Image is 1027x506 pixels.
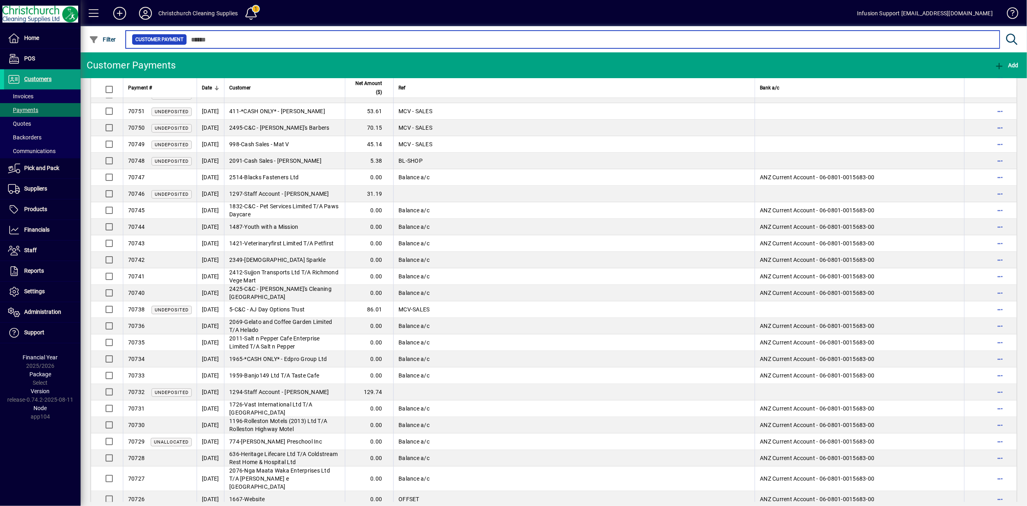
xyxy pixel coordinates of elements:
[4,179,81,199] a: Suppliers
[24,185,47,192] span: Suppliers
[345,136,393,153] td: 45.14
[760,475,874,482] span: ANZ Current Account - 06-0801-0015683-00
[197,202,224,219] td: [DATE]
[197,235,224,252] td: [DATE]
[994,472,1006,485] button: More options
[224,318,345,334] td: -
[224,467,345,491] td: -
[128,389,145,395] span: 70732
[24,55,35,62] span: POS
[245,124,330,131] span: C&C - [PERSON_NAME]'s Barbers
[128,455,145,461] span: 70728
[128,405,145,412] span: 70731
[224,301,345,318] td: -
[398,124,432,131] span: MCV - SALES
[23,354,58,361] span: Financial Year
[197,252,224,268] td: [DATE]
[245,174,299,180] span: Blacks Fasteners Ltd
[994,187,1006,200] button: More options
[197,120,224,136] td: [DATE]
[4,241,81,261] a: Staff
[760,323,874,329] span: ANZ Current Account - 06-0801-0015683-00
[398,422,429,428] span: Balance a/c
[398,356,429,362] span: Balance a/c
[24,165,59,171] span: Pick and Pack
[1001,2,1017,28] a: Knowledge Base
[345,367,393,384] td: 0.00
[229,224,243,230] span: 1487
[24,206,47,212] span: Products
[345,384,393,400] td: 129.74
[229,496,243,502] span: 1667
[229,418,327,432] span: Rolleston Motels (2013) Ltd T/A Rolleston Highway Motel
[4,323,81,343] a: Support
[992,58,1021,73] button: Add
[994,62,1019,68] span: Add
[760,207,874,214] span: ANZ Current Account - 06-0801-0015683-00
[398,83,405,92] span: Ref
[345,285,393,301] td: 0.00
[24,226,50,233] span: Financials
[760,438,874,445] span: ANZ Current Account - 06-0801-0015683-00
[398,174,429,180] span: Balance a/c
[128,83,192,92] div: Payment #
[197,268,224,285] td: [DATE]
[994,353,1006,365] button: More options
[128,191,145,197] span: 70746
[197,400,224,417] td: [DATE]
[224,120,345,136] td: -
[8,120,31,127] span: Quotes
[857,7,993,20] div: Infusion Support [EMAIL_ADDRESS][DOMAIN_NAME]
[229,335,243,342] span: 2011
[197,433,224,450] td: [DATE]
[4,158,81,178] a: Pick and Pack
[87,59,176,72] div: Customer Payments
[229,240,243,247] span: 1421
[994,286,1006,299] button: More options
[345,235,393,252] td: 0.00
[197,301,224,318] td: [DATE]
[155,192,189,197] span: Undeposited
[229,356,243,362] span: 1965
[245,356,327,362] span: *CASH ONLY* - Edpro Group Ltd
[398,372,429,379] span: Balance a/c
[245,224,299,230] span: Youth with a Mission
[4,144,81,158] a: Communications
[345,351,393,367] td: 0.00
[229,451,239,457] span: 636
[229,401,243,408] span: 1726
[4,220,81,240] a: Financials
[345,103,393,120] td: 53.61
[994,452,1006,465] button: More options
[229,124,243,131] span: 2495
[398,405,429,412] span: Balance a/c
[994,386,1006,398] button: More options
[8,93,33,100] span: Invoices
[128,438,145,445] span: 70729
[4,199,81,220] a: Products
[224,202,345,219] td: -
[128,224,145,230] span: 70744
[229,306,232,313] span: 5
[224,417,345,433] td: -
[398,438,429,445] span: Balance a/c
[229,108,239,114] span: 411
[994,319,1006,332] button: More options
[135,35,183,44] span: Customer Payment
[197,103,224,120] td: [DATE]
[398,224,429,230] span: Balance a/c
[345,450,393,467] td: 0.00
[197,384,224,400] td: [DATE]
[128,108,145,114] span: 70751
[345,400,393,417] td: 0.00
[24,76,52,82] span: Customers
[760,83,779,92] span: Bank a/c
[31,388,50,394] span: Version
[760,83,959,92] div: Bank a/c
[345,433,393,450] td: 0.00
[994,402,1006,415] button: More options
[229,372,243,379] span: 1959
[229,257,243,263] span: 2349
[128,158,145,164] span: 70748
[994,419,1006,431] button: More options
